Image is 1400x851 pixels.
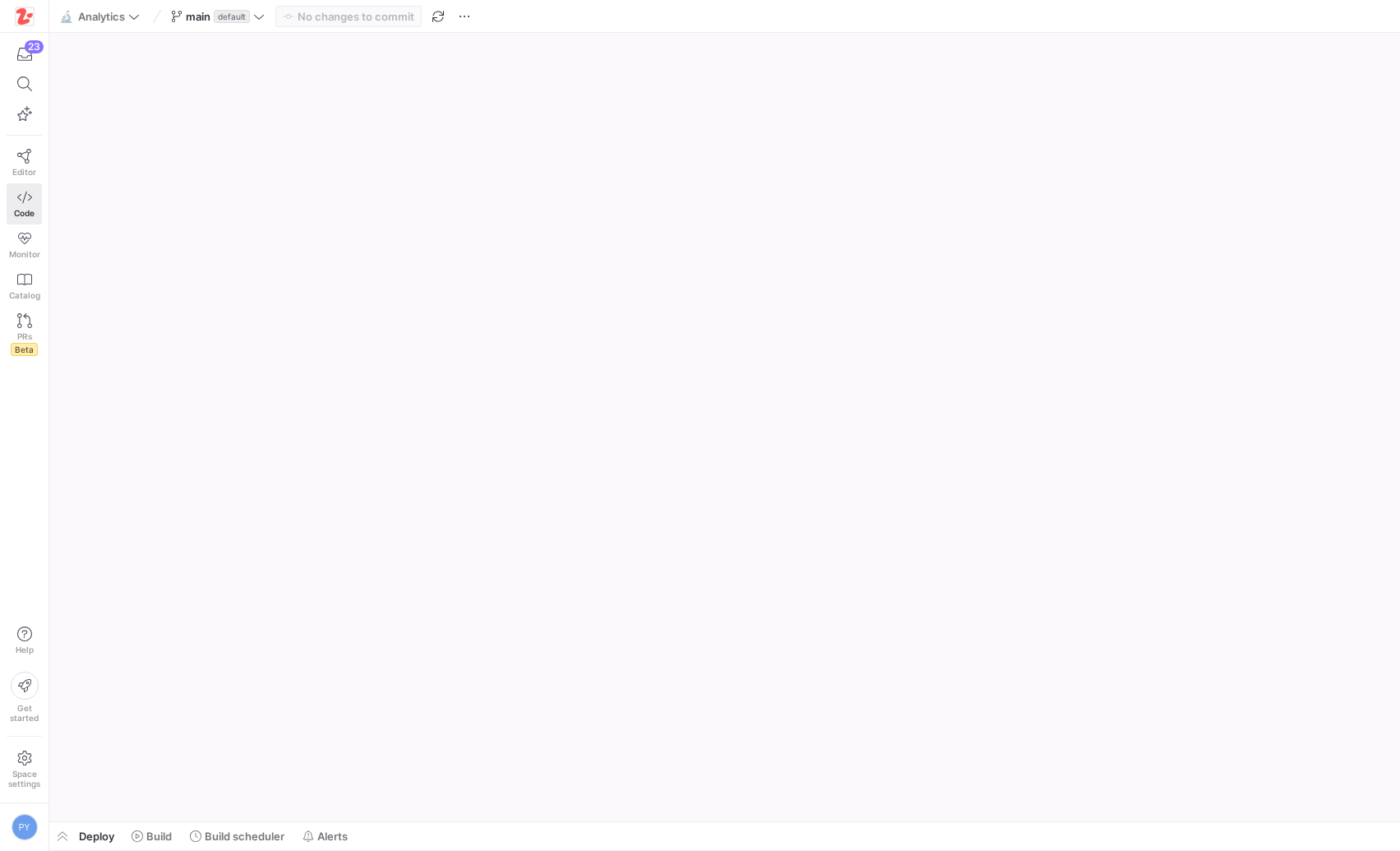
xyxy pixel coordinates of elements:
a: Monitor [7,224,42,266]
button: PY [7,810,42,844]
span: 🔬 [60,11,72,22]
a: Catalog [7,266,42,307]
span: Beta [11,343,38,356]
button: Build [124,822,179,850]
span: PRs [17,331,32,341]
span: Help [14,645,35,654]
span: Build scheduler [205,830,284,843]
button: maindefault [167,6,269,27]
span: Code [14,208,35,218]
img: https://storage.googleapis.com/y42-prod-data-exchange/images/h4OkG5kwhGXbZ2sFpobXAPbjBGJTZTGe3yEd... [16,8,33,25]
a: Editor [7,142,42,183]
button: Help [7,619,42,662]
span: Deploy [79,830,114,843]
span: Get started [10,703,39,723]
div: PY [12,814,38,840]
button: 🔬Analytics [56,6,144,27]
button: 23 [7,39,42,69]
span: Editor [12,167,36,177]
a: Spacesettings [7,743,42,796]
span: main [186,10,210,23]
a: Code [7,183,42,224]
span: Space settings [8,769,40,789]
div: 23 [25,40,44,53]
span: Analytics [78,10,125,23]
a: https://storage.googleapis.com/y42-prod-data-exchange/images/h4OkG5kwhGXbZ2sFpobXAPbjBGJTZTGe3yEd... [7,2,42,30]
span: default [214,10,250,23]
button: Alerts [295,822,355,850]
span: Monitor [9,249,40,259]
span: Alerts [317,830,348,843]
span: Build [146,830,172,843]
a: PRsBeta [7,307,42,363]
button: Build scheduler [183,822,292,850]
button: Getstarted [7,665,42,729]
span: Catalog [9,290,40,300]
